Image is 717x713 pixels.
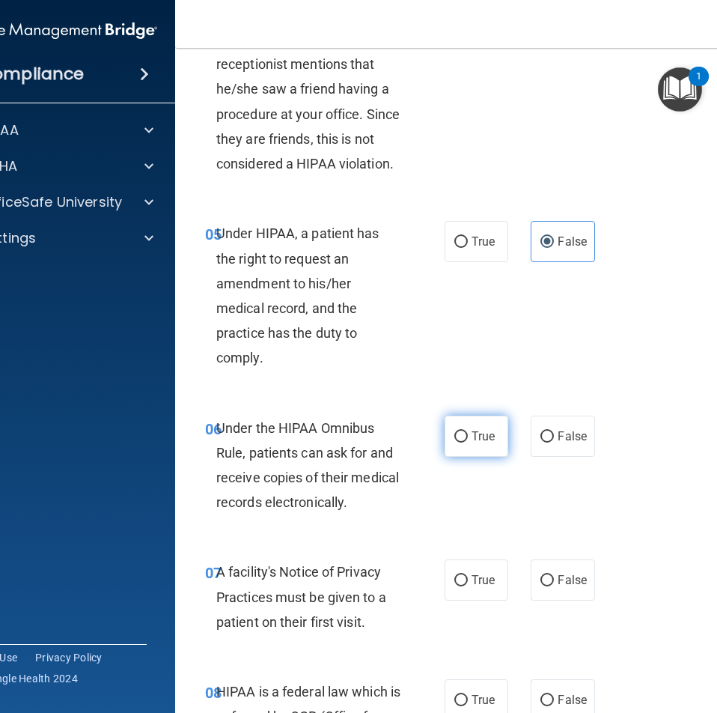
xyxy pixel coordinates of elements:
span: False [558,693,587,707]
input: True [454,575,468,586]
span: A facility's Notice of Privacy Practices must be given to a patient on their first visit. [216,564,386,629]
span: True [472,429,495,443]
span: 08 [205,684,222,702]
input: False [540,575,554,586]
span: False [558,573,587,587]
span: Under HIPAA, a patient has the right to request an amendment to his/her medical record, and the p... [216,225,379,365]
span: Under the HIPAA Omnibus Rule, patients can ask for and receive copies of their medical records el... [216,420,399,511]
a: Privacy Policy [35,650,103,665]
span: 06 [205,420,222,438]
span: While at her daughter's open house at school, the receptionist mentions that he/she saw a friend ... [216,7,400,172]
div: 1 [696,76,701,96]
span: False [558,234,587,249]
iframe: Drift Widget Chat Controller [458,607,699,667]
span: True [472,573,495,587]
span: True [472,693,495,707]
input: False [540,431,554,443]
input: False [540,237,554,248]
span: True [472,234,495,249]
button: Open Resource Center, 1 new notification [658,67,702,112]
span: False [558,429,587,443]
span: 05 [205,225,222,243]
input: True [454,695,468,706]
input: True [454,431,468,443]
input: True [454,237,468,248]
input: False [540,695,554,706]
span: 07 [205,564,222,582]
